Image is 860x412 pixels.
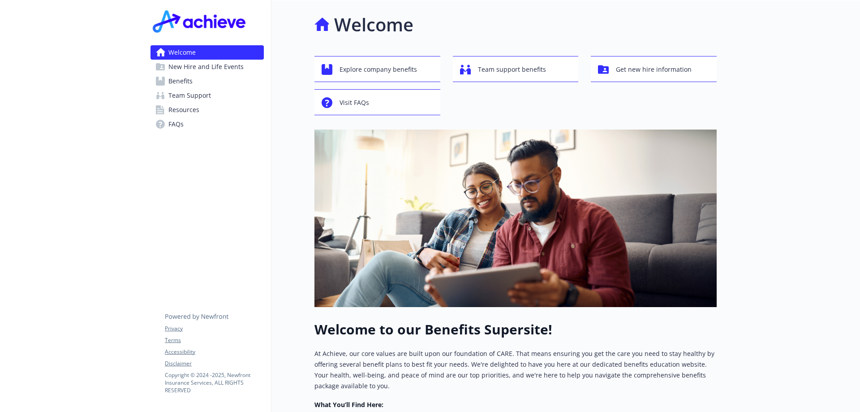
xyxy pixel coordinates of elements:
a: Team Support [150,88,264,103]
span: Explore company benefits [340,61,417,78]
a: New Hire and Life Events [150,60,264,74]
a: Terms [165,336,263,344]
p: At Achieve, our core values are built upon our foundation of CARE. That means ensuring you get th... [314,348,717,391]
button: Visit FAQs [314,89,440,115]
span: Benefits [168,74,193,88]
button: Get new hire information [591,56,717,82]
span: Get new hire information [616,61,692,78]
span: Team Support [168,88,211,103]
h1: Welcome [334,11,413,38]
span: New Hire and Life Events [168,60,244,74]
button: Team support benefits [453,56,579,82]
a: FAQs [150,117,264,131]
p: Copyright © 2024 - 2025 , Newfront Insurance Services, ALL RIGHTS RESERVED [165,371,263,394]
strong: What You’ll Find Here: [314,400,383,409]
a: Accessibility [165,348,263,356]
span: Welcome [168,45,196,60]
a: Disclaimer [165,360,263,368]
button: Explore company benefits [314,56,440,82]
a: Welcome [150,45,264,60]
span: Visit FAQs [340,94,369,111]
h1: Welcome to our Benefits Supersite! [314,321,717,338]
a: Resources [150,103,264,117]
span: Team support benefits [478,61,546,78]
a: Benefits [150,74,264,88]
span: FAQs [168,117,184,131]
span: Resources [168,103,199,117]
a: Privacy [165,325,263,333]
img: overview page banner [314,130,717,307]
